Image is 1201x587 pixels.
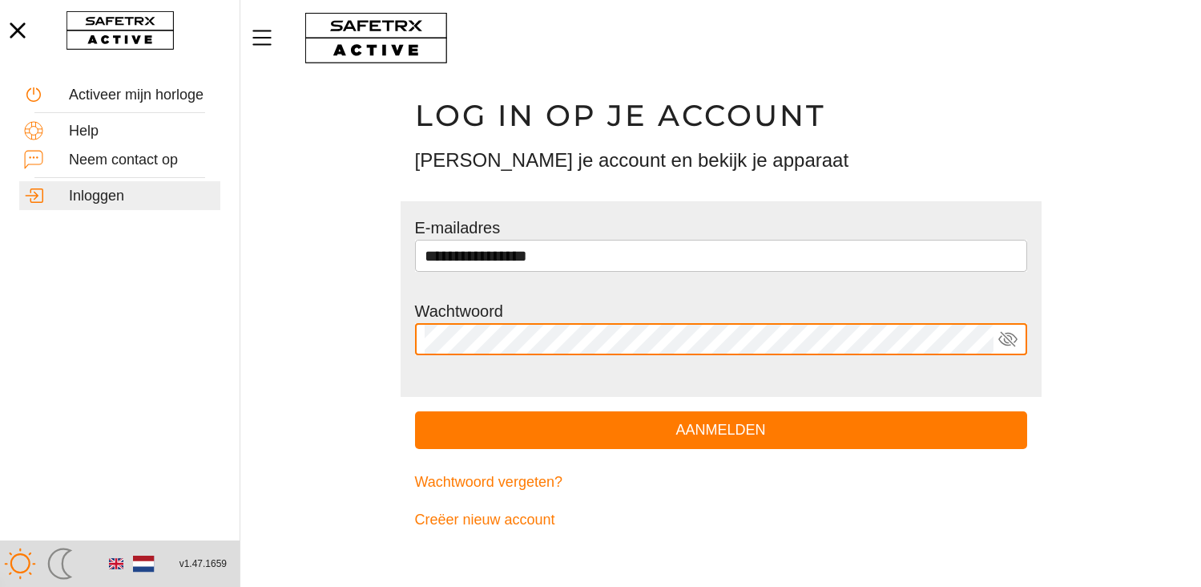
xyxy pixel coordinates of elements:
span: Wachtwoord vergeten? [415,470,562,495]
label: E-mailadres [415,219,501,237]
button: Nederlands [130,550,157,577]
div: Inloggen [69,188,216,205]
span: Creëer nieuw account [415,508,555,532]
h1: Log in op je account [415,97,1027,134]
img: ContactUs.svg [24,150,43,169]
div: Activeer mijn horloge [69,87,216,104]
div: Neem contact op [69,152,216,169]
button: Engels [103,550,130,577]
button: v1.47.1659 [170,551,236,577]
img: Help.svg [24,121,43,140]
img: ModeLight.svg [4,548,36,580]
img: ModeDark.svg [44,548,76,580]
button: Menu [248,21,288,55]
span: v1.47.1659 [179,556,227,573]
img: nl.svg [132,553,154,575]
span: Aanmelden [428,418,1014,443]
a: Wachtwoord vergeten? [415,464,1027,501]
img: en.svg [109,557,123,571]
label: Wachtwoord [415,302,503,320]
div: Help [69,123,216,140]
h3: [PERSON_NAME] je account en bekijk je apparaat [415,147,1027,174]
a: Creëer nieuw account [415,501,1027,539]
button: Aanmelden [415,411,1027,449]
